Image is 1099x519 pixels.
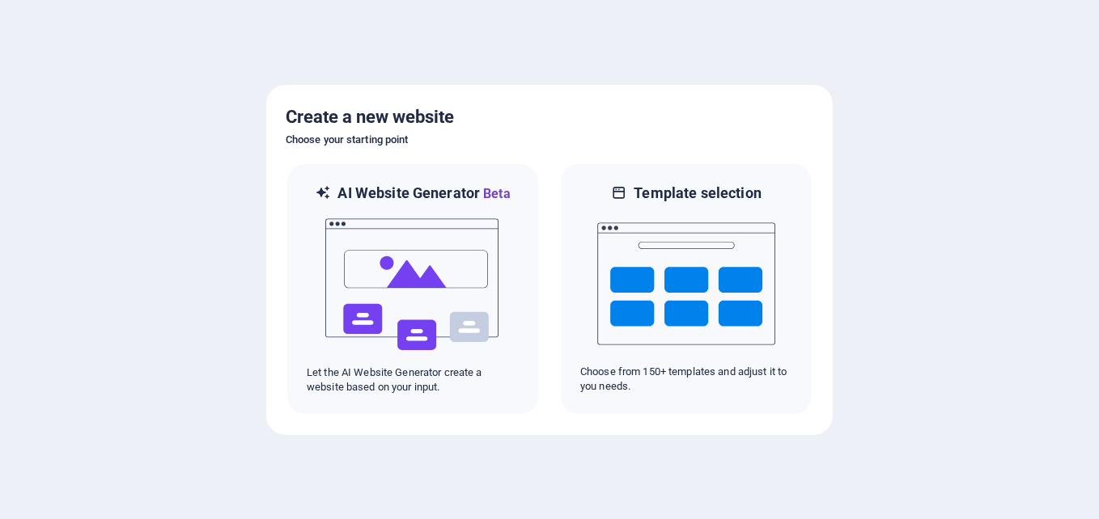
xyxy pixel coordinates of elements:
[324,204,502,365] img: ai
[580,365,792,394] p: Choose from 150+ templates and adjust it to you needs.
[307,365,519,395] p: Let the AI Website Generator create a website based on your input.
[480,186,511,201] span: Beta
[286,130,813,150] h6: Choose your starting point
[634,184,761,203] h6: Template selection
[286,104,813,130] h5: Create a new website
[286,162,540,416] div: AI Website GeneratorBetaaiLet the AI Website Generator create a website based on your input.
[559,162,813,416] div: Template selectionChoose from 150+ templates and adjust it to you needs.
[337,184,510,204] h6: AI Website Generator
